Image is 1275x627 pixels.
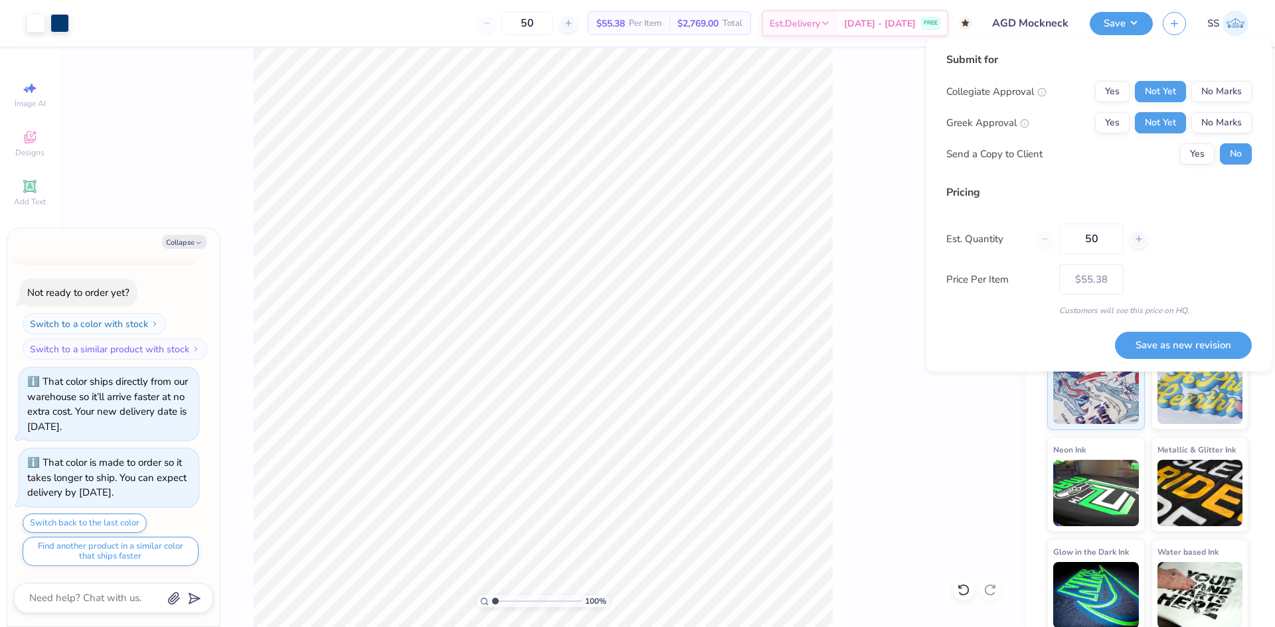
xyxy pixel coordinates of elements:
[1090,12,1153,35] button: Save
[982,10,1080,36] input: Untitled Design
[23,313,166,334] button: Switch to a color with stock
[946,52,1252,68] div: Submit for
[1059,224,1124,254] input: – –
[1180,143,1215,165] button: Yes
[1191,81,1252,102] button: No Marks
[1207,11,1248,36] a: SS
[946,232,1025,247] label: Est. Quantity
[629,17,661,31] span: Per Item
[946,147,1043,162] div: Send a Copy to Client
[15,147,44,158] span: Designs
[946,184,1252,200] div: Pricing
[1223,11,1248,36] img: Sam Snyder
[27,456,187,499] div: That color is made to order so it takes longer to ship. You can expect delivery by [DATE].
[844,17,916,31] span: [DATE] - [DATE]
[1157,358,1243,424] img: Puff Ink
[15,98,46,109] span: Image AI
[23,514,147,533] button: Switch back to the last color
[946,272,1049,287] label: Price Per Item
[1157,545,1219,559] span: Water based Ink
[1220,143,1252,165] button: No
[192,345,200,353] img: Switch to a similar product with stock
[1053,460,1139,526] img: Neon Ink
[1135,81,1186,102] button: Not Yet
[1053,443,1086,456] span: Neon Ink
[770,17,820,31] span: Est. Delivery
[1207,16,1219,31] span: SS
[501,11,553,35] input: – –
[585,595,606,607] span: 100 %
[946,305,1252,316] div: Customers will see this price on HQ.
[1157,460,1243,526] img: Metallic & Glitter Ink
[1053,545,1129,559] span: Glow in the Dark Ink
[946,84,1047,100] div: Collegiate Approval
[23,537,199,566] button: Find another product in a similar color that ships faster
[722,17,742,31] span: Total
[1095,81,1130,102] button: Yes
[23,338,207,360] button: Switch to a similar product with stock
[1095,112,1130,133] button: Yes
[924,19,938,28] span: FREE
[151,320,159,328] img: Switch to a color with stock
[1157,443,1236,456] span: Metallic & Glitter Ink
[1115,332,1252,359] button: Save as new revision
[596,17,625,31] span: $55.38
[27,375,188,433] div: That color ships directly from our warehouse so it’ll arrive faster at no extra cost. Your new de...
[162,235,207,249] button: Collapse
[1191,112,1252,133] button: No Marks
[1135,112,1186,133] button: Not Yet
[677,17,719,31] span: $2,769.00
[1053,358,1139,424] img: Standard
[27,286,129,299] div: Not ready to order yet?
[946,115,1029,131] div: Greek Approval
[14,196,46,207] span: Add Text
